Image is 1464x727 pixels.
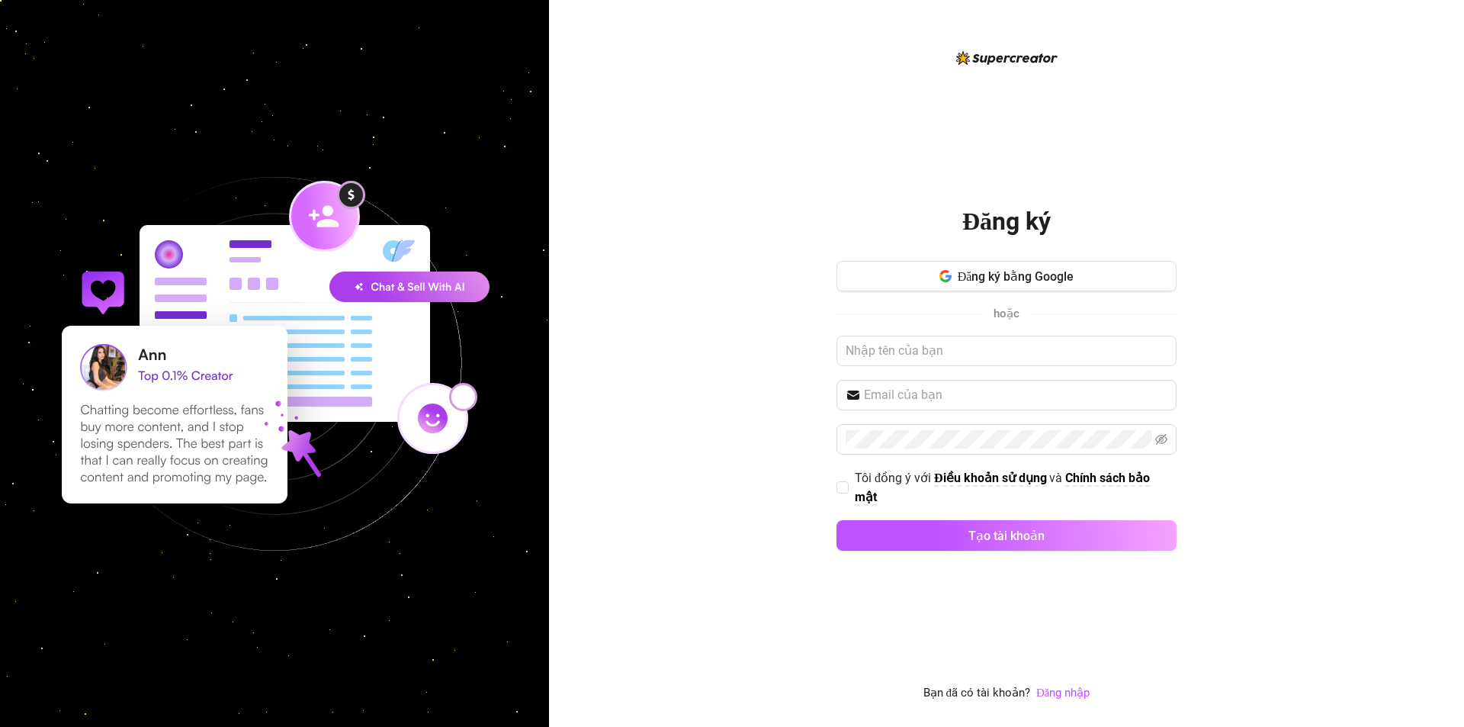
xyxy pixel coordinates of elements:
[934,471,1047,487] a: Điều khoản sử dụng
[1036,686,1090,700] font: Đăng nhập
[994,307,1019,320] font: hoặc
[836,336,1177,366] input: Nhập tên của bạn
[1155,433,1167,446] span: mắt không nhìn thấy được
[934,471,1047,485] font: Điều khoản sử dụng
[923,686,1031,700] font: Bạn đã có tài khoản?
[1049,471,1062,485] font: và
[11,100,538,628] img: signup-background-D0MIrEPF.svg
[968,529,1045,543] font: Tạo tài khoản
[962,207,1051,236] font: Đăng ký
[956,51,1058,65] img: logo-BBDzfeDw.svg
[855,471,931,485] font: Tôi đồng ý với
[836,520,1177,551] button: Tạo tài khoản
[1036,684,1090,703] a: Đăng nhập
[958,269,1074,284] font: Đăng ký bằng Google
[836,261,1177,291] button: Đăng ký bằng Google
[864,386,1167,404] input: Email của bạn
